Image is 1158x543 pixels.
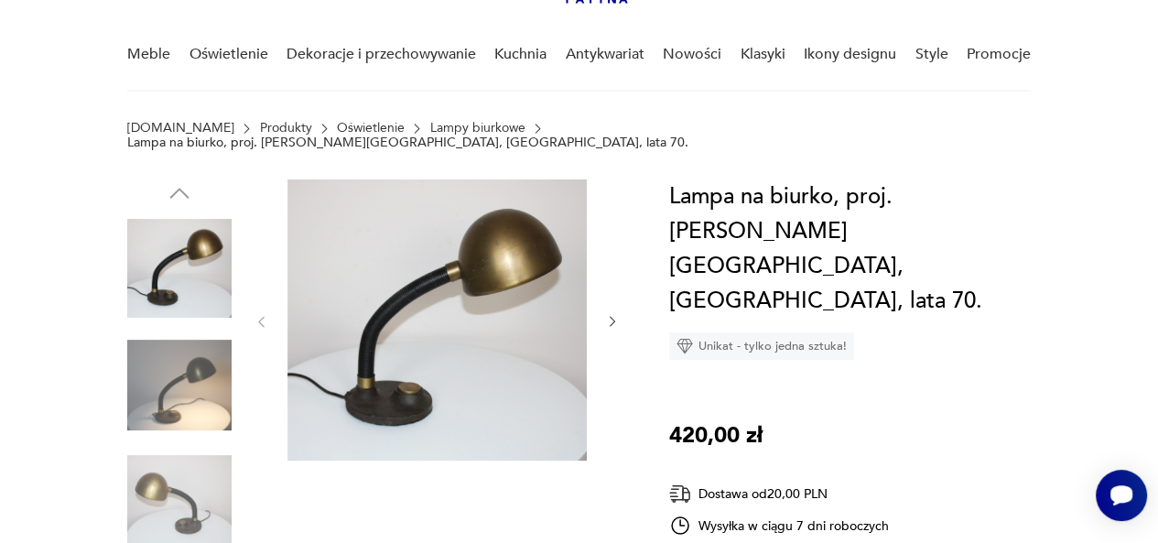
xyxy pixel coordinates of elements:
a: Dekoracje i przechowywanie [287,19,476,90]
a: Kuchnia [494,19,547,90]
h1: Lampa na biurko, proj. [PERSON_NAME][GEOGRAPHIC_DATA], [GEOGRAPHIC_DATA], lata 70. [669,179,1031,319]
a: Meble [127,19,170,90]
p: 420,00 zł [669,418,763,453]
div: Unikat - tylko jedna sztuka! [669,332,854,360]
div: Dostawa od 20,00 PLN [669,483,889,505]
p: Lampa na biurko, proj. [PERSON_NAME][GEOGRAPHIC_DATA], [GEOGRAPHIC_DATA], lata 70. [127,136,688,150]
a: Produkty [260,121,312,136]
a: Oświetlenie [189,19,268,90]
a: Promocje [967,19,1031,90]
img: Ikona diamentu [676,338,693,354]
img: Zdjęcie produktu Lampa na biurko, proj. E. Hillebrand, Niemcy, lata 70. [127,216,232,320]
a: [DOMAIN_NAME] [127,121,234,136]
a: Antykwariat [566,19,644,90]
iframe: Smartsupp widget button [1096,470,1147,521]
a: Style [914,19,947,90]
a: Oświetlenie [337,121,405,136]
a: Ikony designu [804,19,896,90]
a: Lampy biurkowe [430,121,525,136]
img: Ikona dostawy [669,483,691,505]
div: Wysyłka w ciągu 7 dni roboczych [669,515,889,537]
img: Zdjęcie produktu Lampa na biurko, proj. E. Hillebrand, Niemcy, lata 70. [127,333,232,438]
a: Klasyki [741,19,785,90]
a: Nowości [663,19,721,90]
img: Zdjęcie produktu Lampa na biurko, proj. E. Hillebrand, Niemcy, lata 70. [287,179,587,461]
